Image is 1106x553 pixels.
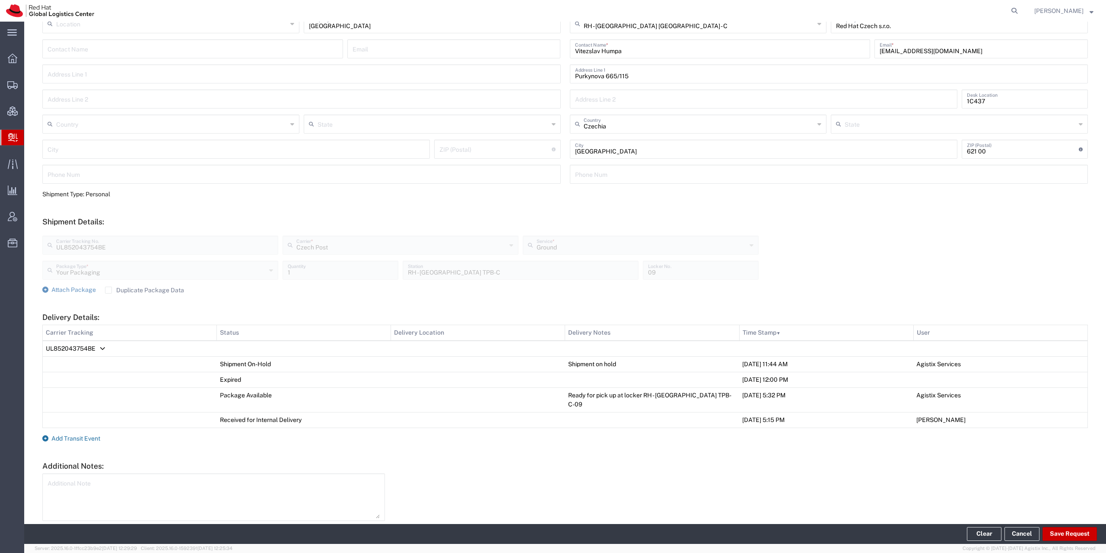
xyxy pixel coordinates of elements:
span: [DATE] 12:29:29 [102,546,137,551]
span: Eva Ruzickova [1034,6,1084,16]
td: Shipment On-Hold [217,356,391,372]
span: Add Transit Event [51,435,100,442]
th: Status [217,325,391,341]
a: Cancel [1004,527,1039,541]
img: logo [6,4,94,17]
td: Agistix Services [913,356,1087,372]
td: [DATE] 12:00 PM [739,372,913,387]
th: Delivery Location [391,325,565,341]
table: Delivery Details: [42,325,1088,428]
div: Shipment Type: Personal [42,190,561,199]
td: Ready for pick up at locker RH - [GEOGRAPHIC_DATA] TPB-C-09 [565,387,739,412]
td: Package Available [217,387,391,412]
td: Expired [217,372,391,387]
td: [PERSON_NAME] [913,412,1087,428]
th: User [913,325,1087,341]
span: UL852043754BE [46,345,95,352]
td: [DATE] 11:44 AM [739,356,913,372]
th: Delivery Notes [565,325,739,341]
td: Received for Internal Delivery [217,412,391,428]
td: Shipment on hold [565,356,739,372]
span: [DATE] 12:25:34 [197,546,232,551]
h5: Shipment Details: [42,217,1088,226]
th: Time Stamp [739,325,913,341]
span: Client: 2025.16.0-1592391 [141,546,232,551]
td: [DATE] 5:15 PM [739,412,913,428]
span: Copyright © [DATE]-[DATE] Agistix Inc., All Rights Reserved [963,545,1096,552]
button: Save Request [1042,527,1097,541]
td: [DATE] 5:32 PM [739,387,913,412]
td: Agistix Services [913,387,1087,412]
button: Clear [967,527,1001,541]
label: Duplicate Package Data [105,287,184,294]
span: Server: 2025.16.0-1ffcc23b9e2 [35,546,137,551]
span: Attach Package [51,286,96,293]
h5: Additional Notes: [42,461,1088,470]
th: Carrier Tracking [43,325,217,341]
button: [PERSON_NAME] [1034,6,1094,16]
h5: Delivery Details: [42,313,1088,322]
